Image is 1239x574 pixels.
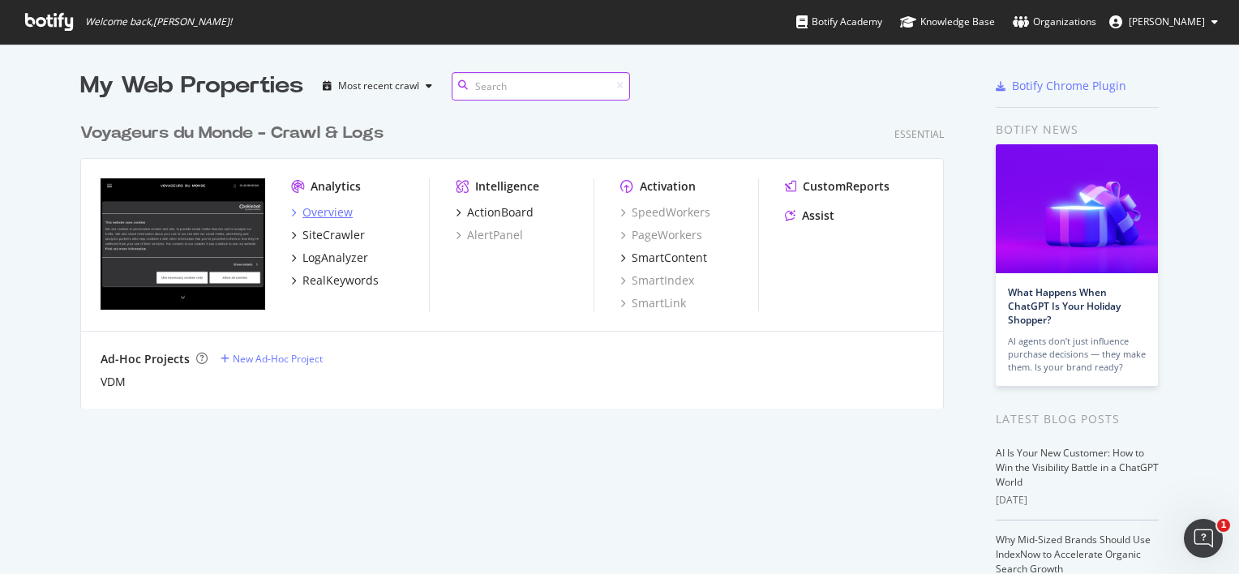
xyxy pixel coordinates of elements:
a: ActionBoard [456,204,534,221]
div: Voyageurs du Monde - Crawl & Logs [80,122,384,145]
div: SmartContent [632,250,707,266]
div: Assist [802,208,834,224]
div: [DATE] [996,493,1159,508]
span: 1 [1217,519,1230,532]
div: New Ad-Hoc Project [233,352,323,366]
a: LogAnalyzer [291,250,368,266]
div: CustomReports [803,178,890,195]
iframe: Intercom live chat [1184,519,1223,558]
button: [PERSON_NAME] [1096,9,1231,35]
div: grid [80,102,957,409]
a: AI Is Your New Customer: How to Win the Visibility Battle in a ChatGPT World [996,446,1159,489]
a: SpeedWorkers [620,204,710,221]
a: Voyageurs du Monde - Crawl & Logs [80,122,390,145]
div: Organizations [1013,14,1096,30]
a: CustomReports [785,178,890,195]
div: ActionBoard [467,204,534,221]
a: What Happens When ChatGPT Is Your Holiday Shopper? [1008,285,1121,327]
div: Overview [302,204,353,221]
div: My Web Properties [80,70,303,102]
div: Essential [894,127,944,141]
div: RealKeywords [302,272,379,289]
a: PageWorkers [620,227,702,243]
button: Most recent crawl [316,73,439,99]
div: SiteCrawler [302,227,365,243]
div: Analytics [311,178,361,195]
div: Ad-Hoc Projects [101,351,190,367]
div: Botify news [996,121,1159,139]
a: Overview [291,204,353,221]
a: SmartLink [620,295,686,311]
span: chloe dechelotte [1129,15,1205,28]
a: VDM [101,374,126,390]
a: SmartIndex [620,272,694,289]
a: RealKeywords [291,272,379,289]
a: SmartContent [620,250,707,266]
div: Latest Blog Posts [996,410,1159,428]
a: SiteCrawler [291,227,365,243]
input: Search [452,72,630,101]
div: Botify Chrome Plugin [1012,78,1126,94]
span: Welcome back, [PERSON_NAME] ! [85,15,232,28]
div: Most recent crawl [338,81,419,91]
img: www.voyageursdumonde.fr [101,178,265,310]
div: LogAnalyzer [302,250,368,266]
div: Knowledge Base [900,14,995,30]
div: Intelligence [475,178,539,195]
div: Activation [640,178,696,195]
div: Botify Academy [796,14,882,30]
a: Assist [785,208,834,224]
img: What Happens When ChatGPT Is Your Holiday Shopper? [996,144,1158,273]
a: Botify Chrome Plugin [996,78,1126,94]
div: AI agents don’t just influence purchase decisions — they make them. Is your brand ready? [1008,335,1146,374]
a: New Ad-Hoc Project [221,352,323,366]
a: AlertPanel [456,227,523,243]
